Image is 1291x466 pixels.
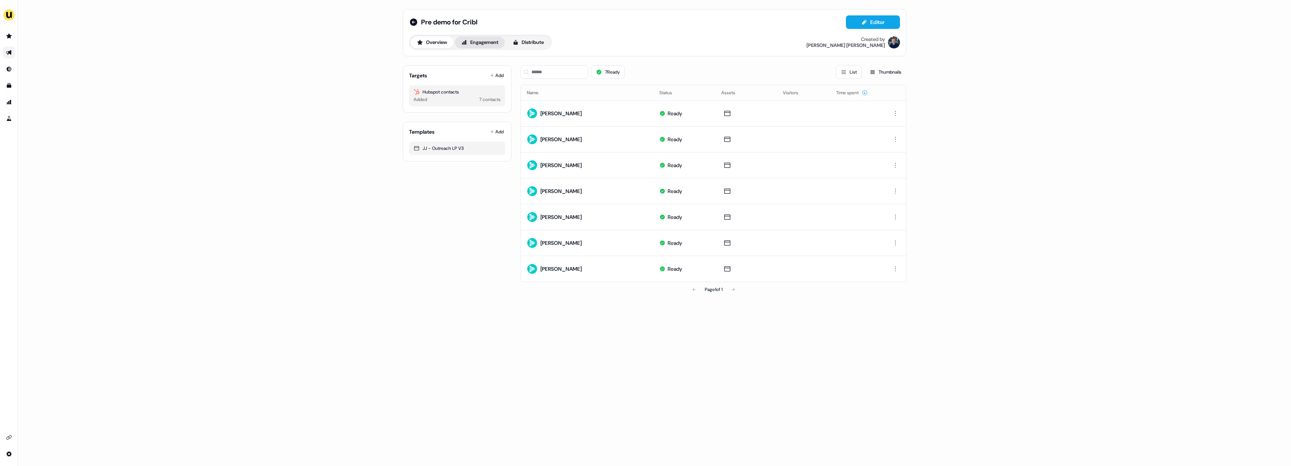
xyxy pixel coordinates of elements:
div: Ready [668,213,682,221]
button: Editor [846,15,900,29]
button: Name [527,86,548,100]
button: Thumbnails [865,65,906,79]
div: [PERSON_NAME] [540,187,582,195]
button: Distribute [506,36,550,48]
span: Pre demo for Cribl [421,18,477,27]
a: Go to experiments [3,113,15,125]
div: [PERSON_NAME] [540,161,582,169]
div: [PERSON_NAME] [540,136,582,143]
div: [PERSON_NAME] [540,239,582,247]
div: Ready [668,110,682,117]
button: Status [659,86,681,100]
a: Go to outbound experience [3,47,15,59]
div: [PERSON_NAME] [540,265,582,273]
div: Created by [861,36,885,42]
button: Engagement [455,36,505,48]
button: 7Ready [591,65,625,79]
button: Time spent [836,86,868,100]
div: Hubspot contacts [414,88,501,96]
a: Go to Inbound [3,63,15,75]
div: Ready [668,187,682,195]
button: Add [489,127,505,137]
div: Targets [409,72,427,79]
div: [PERSON_NAME] [540,213,582,221]
div: [PERSON_NAME] [PERSON_NAME] [806,42,885,48]
a: Go to prospects [3,30,15,42]
div: Ready [668,136,682,143]
div: Ready [668,265,682,273]
div: Ready [668,161,682,169]
a: Editor [846,19,900,27]
a: Go to integrations [3,448,15,460]
div: Ready [668,239,682,247]
div: [PERSON_NAME] [540,110,582,117]
div: JJ - Outreach LP V3 [414,145,501,152]
div: Added [414,96,427,103]
th: Assets [715,85,777,100]
a: Go to templates [3,80,15,92]
button: Add [489,70,505,81]
img: James [888,36,900,48]
a: Go to integrations [3,431,15,443]
button: List [836,65,862,79]
div: 7 contacts [479,96,501,103]
div: Templates [409,128,435,136]
div: Page 1 of 1 [705,286,722,293]
button: Overview [411,36,453,48]
button: Visitors [783,86,807,100]
a: Go to attribution [3,96,15,108]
